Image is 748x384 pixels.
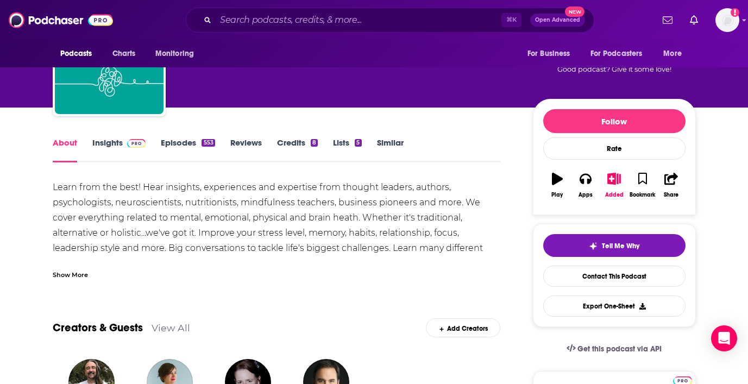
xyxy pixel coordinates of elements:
[202,139,215,147] div: 553
[565,7,584,17] span: New
[543,234,686,257] button: tell me why sparkleTell Me Why
[161,137,215,162] a: Episodes553
[60,46,92,61] span: Podcasts
[53,137,77,162] a: About
[112,46,136,61] span: Charts
[590,46,643,61] span: For Podcasters
[600,166,628,205] button: Added
[530,14,585,27] button: Open AdvancedNew
[715,8,739,32] button: Show profile menu
[579,192,593,198] div: Apps
[656,43,695,64] button: open menu
[605,192,624,198] div: Added
[92,137,146,162] a: InsightsPodchaser Pro
[571,166,600,205] button: Apps
[520,43,584,64] button: open menu
[53,321,143,335] a: Creators & Guests
[543,137,686,160] div: Rate
[155,46,194,61] span: Monitoring
[53,43,106,64] button: open menu
[731,8,739,17] svg: Add a profile image
[333,137,361,162] a: Lists5
[152,322,190,333] a: View All
[186,8,594,33] div: Search podcasts, credits, & more...
[715,8,739,32] span: Logged in as addi44
[658,11,677,29] a: Show notifications dropdown
[577,344,662,354] span: Get this podcast via API
[602,242,639,250] span: Tell Me Why
[535,17,580,23] span: Open Advanced
[543,166,571,205] button: Play
[558,336,671,362] a: Get this podcast via API
[543,266,686,287] a: Contact This Podcast
[589,242,598,250] img: tell me why sparkle
[557,65,671,73] span: Good podcast? Give it some love!
[543,295,686,317] button: Export One-Sheet
[711,325,737,351] div: Open Intercom Messenger
[127,139,146,148] img: Podchaser Pro
[527,46,570,61] span: For Business
[311,139,318,147] div: 8
[53,180,501,301] div: Learn from the best! Hear insights, experiences and expertise from thought leaders, authors, psyc...
[657,166,685,205] button: Share
[583,43,658,64] button: open menu
[355,139,361,147] div: 5
[377,137,404,162] a: Similar
[551,192,563,198] div: Play
[630,192,655,198] div: Bookmark
[148,43,208,64] button: open menu
[426,318,500,337] div: Add Creators
[277,137,318,162] a: Credits8
[628,166,657,205] button: Bookmark
[501,13,521,27] span: ⌘ K
[543,109,686,133] button: Follow
[216,11,501,29] input: Search podcasts, credits, & more...
[9,10,113,30] img: Podchaser - Follow, Share and Rate Podcasts
[664,192,678,198] div: Share
[230,137,262,162] a: Reviews
[663,46,682,61] span: More
[686,11,702,29] a: Show notifications dropdown
[105,43,142,64] a: Charts
[715,8,739,32] img: User Profile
